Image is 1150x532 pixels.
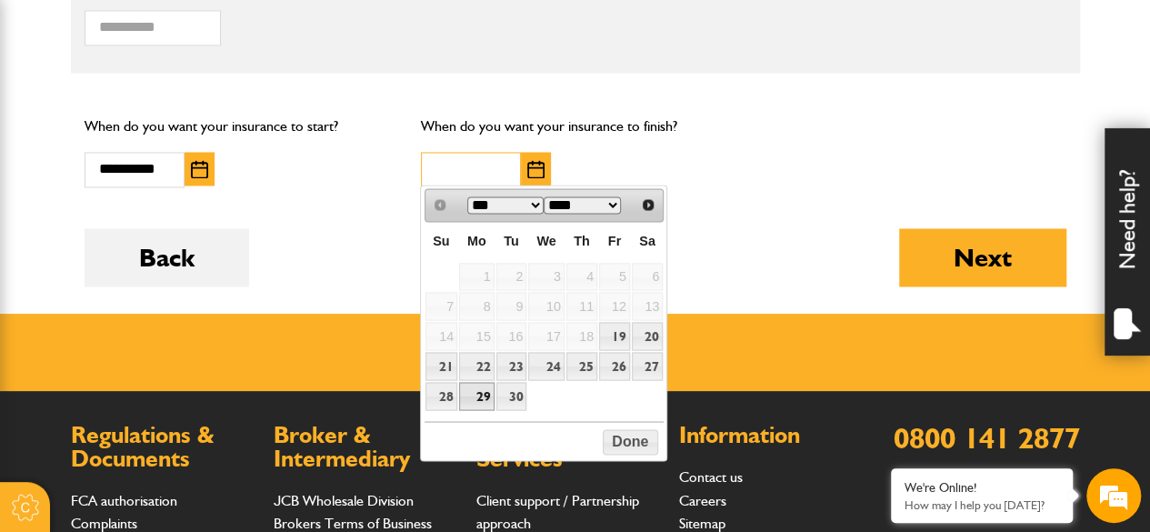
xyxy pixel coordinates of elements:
textarea: Type your message and hit 'Enter' [24,329,332,393]
a: 23 [496,352,527,380]
a: 0800 141 2877 [894,419,1080,455]
a: JCB Wholesale Division [274,491,414,508]
a: Client support / Partnership approach [476,491,639,532]
span: Monday [467,234,486,248]
h2: Broker & Intermediary [274,423,458,469]
a: Contact us [679,467,743,485]
div: We're Online! [905,480,1059,496]
span: Wednesday [536,234,555,248]
a: 30 [496,382,527,410]
input: Enter your last name [24,168,332,208]
a: 19 [599,322,630,350]
a: 29 [459,382,495,410]
a: 27 [632,352,663,380]
span: Friday [608,234,621,248]
a: FCA authorisation [71,491,177,508]
a: Careers [679,491,726,508]
span: Saturday [639,234,655,248]
span: Sunday [433,234,449,248]
a: 21 [425,352,457,380]
input: Enter your phone number [24,276,332,316]
span: Next [641,197,655,212]
p: When do you want your insurance to finish? [421,115,730,138]
img: Choose date [191,160,208,178]
div: Chat with us now [95,102,305,125]
a: Complaints [71,514,137,531]
span: Thursday [574,234,590,248]
a: 25 [566,352,597,380]
a: Sitemap [679,514,725,531]
a: 20 [632,322,663,350]
em: Start Chat [247,409,330,434]
h2: Products & Services [476,423,661,469]
p: When do you want your insurance to start? [85,115,394,138]
a: 26 [599,352,630,380]
button: Next [899,228,1066,286]
button: Back [85,228,249,286]
a: Next [635,191,661,217]
input: Enter your email address [24,222,332,262]
h2: Regulations & Documents [71,423,255,469]
p: How may I help you today? [905,498,1059,512]
h2: Information [679,423,864,447]
a: 28 [425,382,457,410]
a: Brokers Terms of Business [274,514,432,531]
a: 22 [459,352,495,380]
span: Tuesday [504,234,519,248]
div: Minimize live chat window [298,9,342,53]
button: Done [603,429,658,455]
div: Need help? [1105,128,1150,356]
a: 24 [528,352,564,380]
img: Choose date [527,160,545,178]
img: d_20077148190_company_1631870298795_20077148190 [31,101,76,126]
